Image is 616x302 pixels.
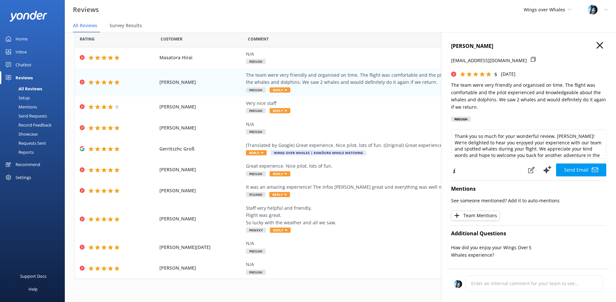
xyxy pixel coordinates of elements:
[4,129,65,139] a: Showcase
[249,249,262,253] font: P8EUGH
[16,171,31,184] div: Settings
[246,50,541,58] div: N/A
[159,215,242,222] span: [PERSON_NAME]
[16,158,40,171] div: Recommend
[159,79,242,86] span: [PERSON_NAME]
[246,163,332,169] font: Great experience. Nice pilot, lots of fun.
[161,36,182,42] span: Date
[4,148,65,157] a: Reports
[524,6,565,13] span: Wings over Whales
[4,139,46,148] div: Requests Sent
[16,58,31,71] div: Chatbot
[451,82,606,110] font: The team were very friendly and organised on time. The flight was comfortable and the pilot exper...
[246,228,266,233] span: P9WXXY
[451,57,527,64] p: [EMAIL_ADDRESS][DOMAIN_NAME]
[273,228,283,232] font: Reply
[248,36,269,42] span: Question
[246,184,541,191] div: It was an amazing experience! The Infos [PERSON_NAME] great und everything was well managed.
[249,270,262,274] font: P8EUGH
[159,103,242,110] span: [PERSON_NAME]
[246,121,254,127] font: N/A
[16,45,27,58] div: Inbox
[249,88,262,92] font: P8EUGH
[4,129,38,139] div: Showcase
[4,148,34,157] div: Reports
[16,32,28,45] div: Home
[159,166,242,173] span: [PERSON_NAME]
[564,167,588,173] font: Send Email
[501,71,516,78] p: [DATE]
[159,124,242,131] span: [PERSON_NAME]
[249,172,262,176] font: P8EUGH
[246,240,254,246] font: N/A
[246,205,541,226] div: Staff very helpful and friendly. Flight was great. So lucky with the weather and all we saw.
[4,120,65,129] a: Record Feedback
[159,264,242,272] span: [PERSON_NAME]
[270,87,290,93] span: Reply
[451,230,506,237] font: Additional Questions
[451,197,560,204] font: See someone mentioned? Add it to auto-mentions
[73,22,97,29] span: All Reviews
[463,212,497,218] font: Team Mentions
[451,185,476,192] font: Mentions
[249,129,262,134] font: P8EUGH
[273,108,283,113] font: Reply
[29,283,38,296] div: Help
[80,36,95,42] span: Date
[4,139,65,148] a: Requests Sent
[20,270,46,283] div: Support Docs
[273,172,283,176] font: Reply
[246,192,265,197] span: PCUA9D
[4,102,37,111] div: Mentions
[246,100,541,107] div: Very nice staff
[454,280,462,288] img: 145-1635463833.jpg
[556,163,606,176] button: Send Email
[529,244,531,251] font: 5
[273,192,283,197] font: Reply
[16,75,33,81] font: Reviews
[451,42,493,50] font: [PERSON_NAME]
[451,211,500,220] button: Team Mentions
[597,42,603,49] button: Close
[588,5,598,15] img: 145-1635463833.jpg
[451,129,606,159] textarea: Thank you so much for your wonderful review, [PERSON_NAME]! We're delighted to hear you enjoyed y...
[4,111,47,120] div: Send Requests
[110,22,142,29] span: Survey Results
[159,54,192,61] font: Masatora Hirai
[494,71,497,77] font: 5
[4,93,65,102] a: Setup
[271,150,366,155] span: Wings Over Whales | Kaikōura Whale Watching
[159,244,211,250] font: [PERSON_NAME][DATE]
[246,72,541,86] div: The team were very friendly and organised on time. The flight was comfortable and the pilot exper...
[4,120,52,129] div: Record Feedback
[73,5,99,15] h3: Reviews
[4,84,65,93] a: All Reviews
[246,261,254,267] font: N/A
[10,11,47,21] img: yonder-white-logo.png
[246,59,266,64] span: P8EUGH
[451,244,528,258] font: How did you enjoy your Wings Over Whales experience?
[249,108,262,113] font: P8EUGH
[4,102,65,111] a: Mentions
[246,142,492,148] font: (Translated by Google) Great experience. Nice pilot, lots of fun. (Original) Great experience. Ni...
[159,187,242,194] span: [PERSON_NAME]
[4,111,65,120] a: Send Requests
[4,93,30,102] div: Setup
[18,86,42,92] font: All Reviews
[249,151,259,155] font: Reply
[454,117,468,121] font: P8EUGH
[159,146,194,152] font: Gerritzzhc Groß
